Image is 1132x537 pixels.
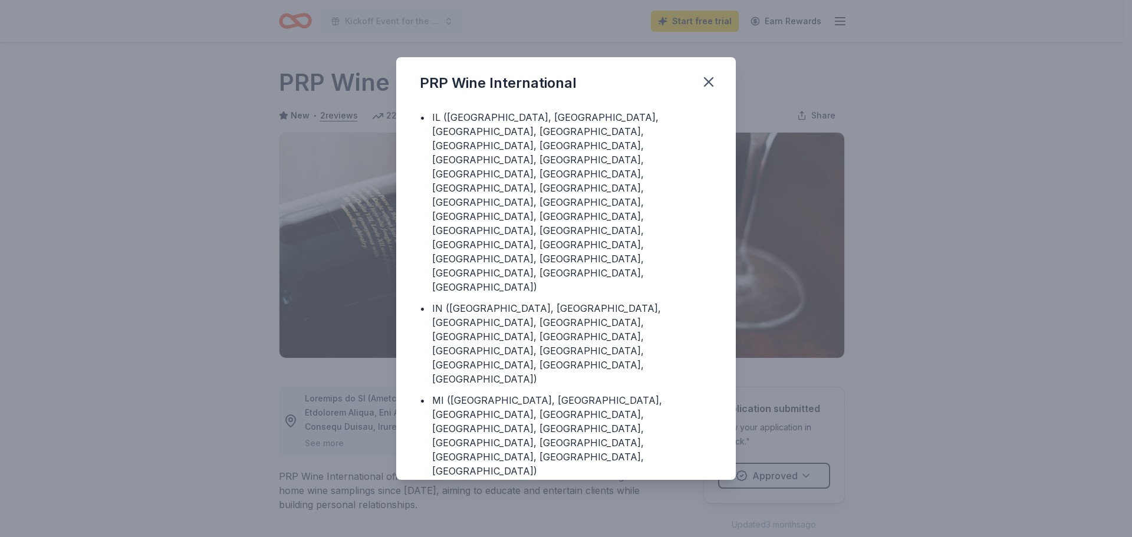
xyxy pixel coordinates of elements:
[432,110,712,294] div: IL ([GEOGRAPHIC_DATA], [GEOGRAPHIC_DATA], [GEOGRAPHIC_DATA], [GEOGRAPHIC_DATA], [GEOGRAPHIC_DATA]...
[420,110,425,124] div: •
[432,301,712,386] div: IN ([GEOGRAPHIC_DATA], [GEOGRAPHIC_DATA], [GEOGRAPHIC_DATA], [GEOGRAPHIC_DATA], [GEOGRAPHIC_DATA]...
[432,393,712,478] div: MI ([GEOGRAPHIC_DATA], [GEOGRAPHIC_DATA], [GEOGRAPHIC_DATA], [GEOGRAPHIC_DATA], [GEOGRAPHIC_DATA]...
[420,393,425,407] div: •
[420,301,425,315] div: •
[420,74,577,93] div: PRP Wine International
